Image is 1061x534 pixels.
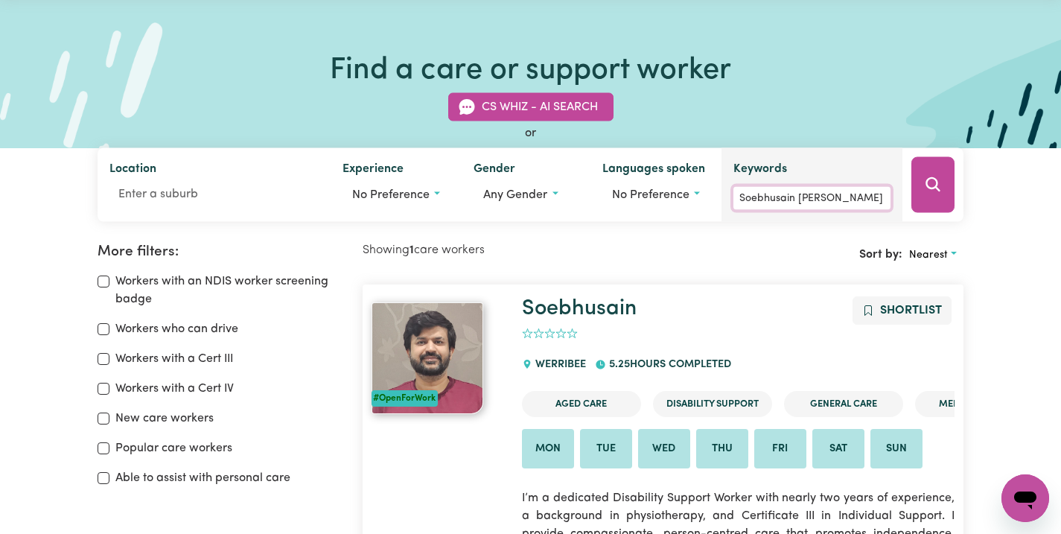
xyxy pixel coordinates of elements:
[483,189,547,201] span: Any gender
[612,189,689,201] span: No preference
[853,296,952,325] button: Add to shortlist
[859,249,902,261] span: Sort by:
[474,181,579,209] button: Worker gender preference
[474,160,515,181] label: Gender
[372,390,438,407] div: #OpenForWork
[352,189,430,201] span: No preference
[448,93,614,121] button: CS Whiz - AI Search
[115,439,232,457] label: Popular care workers
[372,302,483,414] img: View Soebhusain's profile
[522,391,641,417] li: Aged Care
[115,273,345,308] label: Workers with an NDIS worker screening badge
[870,429,923,469] li: Available on Sun
[602,181,710,209] button: Worker language preferences
[733,160,787,181] label: Keywords
[522,429,574,469] li: Available on Mon
[372,302,504,414] a: Soebhusain#OpenForWork
[812,429,864,469] li: Available on Sat
[522,325,578,343] div: add rating by typing an integer from 0 to 5 or pressing arrow keys
[98,124,964,142] div: or
[109,181,319,208] input: Enter a suburb
[653,391,772,417] li: Disability Support
[410,244,414,256] b: 1
[909,249,948,261] span: Nearest
[595,345,739,385] div: 5.25 hours completed
[638,429,690,469] li: Available on Wed
[733,187,890,210] input: Enter keywords, e.g. full name, interests
[754,429,806,469] li: Available on Fri
[115,380,234,398] label: Workers with a Cert IV
[342,181,450,209] button: Worker experience options
[98,244,345,261] h2: More filters:
[363,244,663,258] h2: Showing care workers
[115,350,233,368] label: Workers with a Cert III
[342,160,404,181] label: Experience
[784,391,903,417] li: General Care
[696,429,748,469] li: Available on Thu
[911,157,955,213] button: Search
[522,345,595,385] div: WERRIBEE
[115,469,290,487] label: Able to assist with personal care
[1001,474,1049,522] iframe: Button to launch messaging window
[902,244,963,267] button: Sort search results
[880,305,942,317] span: Shortlist
[522,298,637,320] a: Soebhusain
[115,320,238,338] label: Workers who can drive
[109,160,156,181] label: Location
[602,160,705,181] label: Languages spoken
[330,53,731,89] h1: Find a care or support worker
[915,391,1034,417] li: Mental Health
[580,429,632,469] li: Available on Tue
[115,410,214,427] label: New care workers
